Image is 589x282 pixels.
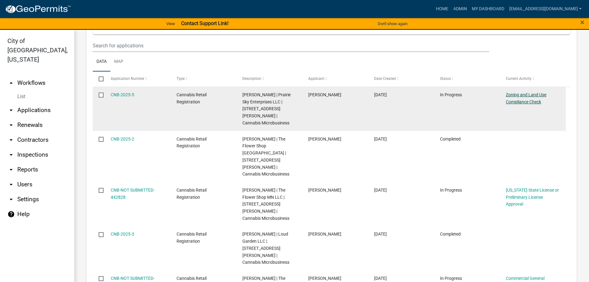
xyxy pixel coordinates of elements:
datatable-header-cell: Type [170,72,236,86]
datatable-header-cell: Application Number [105,72,170,86]
span: 06/27/2025 [374,232,387,236]
datatable-header-cell: Applicant [302,72,368,86]
datatable-header-cell: Description [237,72,302,86]
span: Completed [440,232,461,236]
span: Cannabis Retail Registration [177,137,207,149]
i: arrow_drop_down [7,136,15,144]
i: arrow_drop_down [7,181,15,188]
a: CNB-2025-3 [111,232,134,236]
datatable-header-cell: Current Activity [500,72,566,86]
span: Completed [440,137,461,141]
a: View [164,19,177,29]
datatable-header-cell: Status [434,72,500,86]
span: In Progress [440,276,462,281]
a: Zoning and Land Use Compliance Check [506,92,546,104]
button: Don't show again [375,19,410,29]
span: Cannabis Retail Registration [177,188,207,200]
i: arrow_drop_down [7,121,15,129]
strong: Contact Support Link! [181,20,228,26]
a: Admin [451,3,469,15]
button: Close [580,19,584,26]
i: arrow_drop_down [7,196,15,203]
a: Home [433,3,451,15]
span: 06/25/2025 [374,276,387,281]
span: In Progress [440,92,462,97]
a: My Dashboard [469,3,507,15]
span: 07/10/2025 [374,137,387,141]
span: Date Created [374,76,396,81]
a: [US_STATE] State License or Preliminary License Approval [506,188,559,207]
a: Data [93,52,110,72]
a: CNB-2025-2 [111,137,134,141]
datatable-header-cell: Select [93,72,105,86]
span: Type [177,76,185,81]
span: Lisa Hutchison [308,92,341,97]
i: arrow_drop_down [7,166,15,173]
span: × [580,18,584,27]
input: Search for applications [93,39,489,52]
span: Cannabis Retail Registration [177,232,207,244]
span: Terry Kapple | Loud Garden LLC | 401 KNISS AVE S | Cannabis Microbusiness [242,232,289,265]
a: [EMAIL_ADDRESS][DOMAIN_NAME] [507,3,584,15]
span: Application Number [111,76,144,81]
span: Applicant [308,76,324,81]
span: In Progress [440,188,462,193]
span: 08/14/2025 [374,92,387,97]
span: Peter Dikun | The Flower Shop MN | 704 KNISS ST S | Cannabis Microbusiness [242,137,289,177]
span: Pedro Piquer [308,232,341,236]
span: Current Activity [506,76,531,81]
span: Cannabis Retail Registration [177,92,207,104]
span: Status [440,76,451,81]
span: Peter Dikun [308,276,341,281]
i: arrow_drop_down [7,151,15,158]
span: Peter Dikun [308,137,341,141]
a: CNB-NOT SUBMITTED-442828 [111,188,155,200]
datatable-header-cell: Date Created [368,72,434,86]
a: Map [110,52,127,72]
span: 06/29/2025 [374,188,387,193]
i: help [7,210,15,218]
span: Peter Dikun | The Flower Shop MN LLC | 704 S Kniss Ave | Cannabis Microbusiness [242,188,289,221]
i: arrow_drop_down [7,106,15,114]
span: Donovan Hakim | Prairie Sky Enterprises LLC | 1551 KNISS AVE S | Cannabis Microbusiness [242,92,291,125]
span: Peter Dikun [308,188,341,193]
a: CNB-2025-5 [111,92,134,97]
i: arrow_drop_up [7,79,15,87]
span: Description [242,76,261,81]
